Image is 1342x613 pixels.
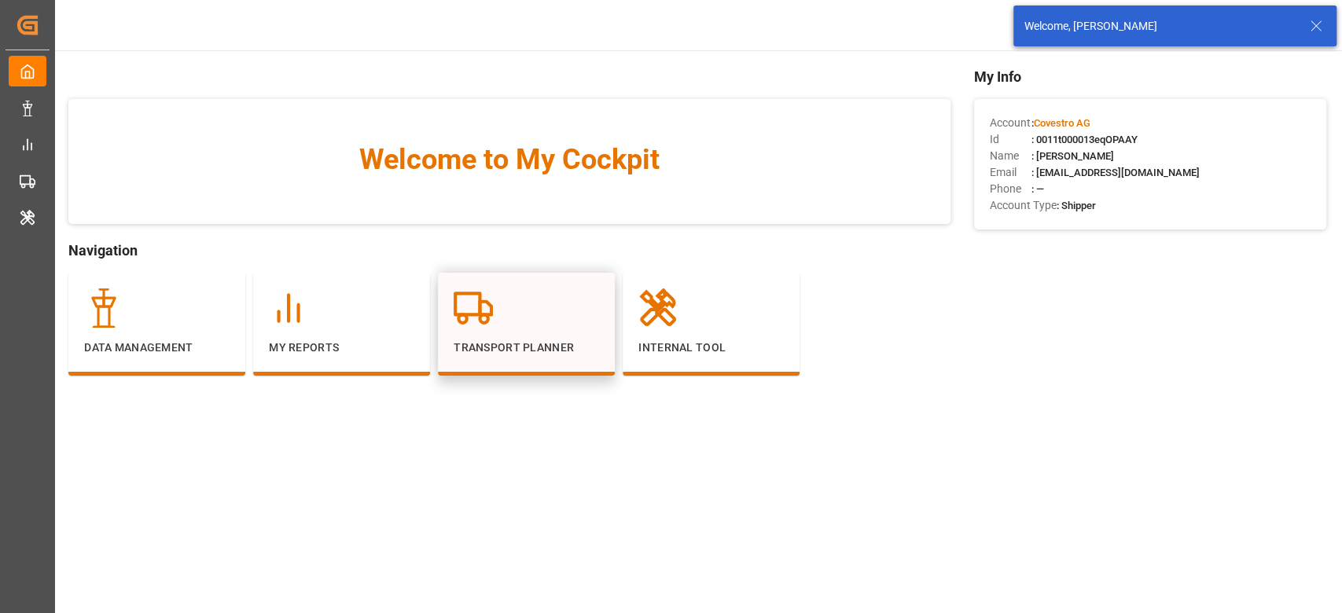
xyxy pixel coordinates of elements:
span: : — [1031,183,1044,195]
span: : Shipper [1057,200,1096,211]
span: : [EMAIL_ADDRESS][DOMAIN_NAME] [1031,167,1200,178]
span: : 0011t000013eqOPAAY [1031,134,1138,145]
span: Id [990,131,1031,148]
span: Account [990,115,1031,131]
span: Email [990,164,1031,181]
span: Navigation [68,240,950,261]
span: Phone [990,181,1031,197]
span: Welcome to My Cockpit [100,138,918,181]
span: : [1031,117,1090,129]
p: Transport Planner [454,340,599,356]
span: Name [990,148,1031,164]
p: Internal Tool [638,340,784,356]
p: Data Management [84,340,230,356]
div: Welcome, [PERSON_NAME] [1024,18,1295,35]
span: : [PERSON_NAME] [1031,150,1114,162]
p: My Reports [269,340,414,356]
span: Covestro AG [1034,117,1090,129]
span: My Info [974,66,1327,87]
span: Account Type [990,197,1057,214]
